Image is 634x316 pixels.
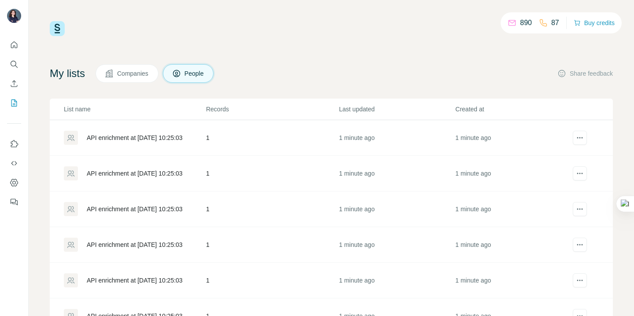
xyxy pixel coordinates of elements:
[7,136,21,152] button: Use Surfe on LinkedIn
[64,105,205,114] p: List name
[7,56,21,72] button: Search
[455,263,571,298] td: 1 minute ago
[339,263,455,298] td: 1 minute ago
[573,131,587,145] button: actions
[7,9,21,23] img: Avatar
[206,191,339,227] td: 1
[87,240,183,249] div: API enrichment at [DATE] 10:25:03
[7,37,21,53] button: Quick start
[7,155,21,171] button: Use Surfe API
[87,276,183,285] div: API enrichment at [DATE] 10:25:03
[7,95,21,111] button: My lists
[339,227,455,263] td: 1 minute ago
[7,76,21,92] button: Enrich CSV
[573,202,587,216] button: actions
[455,191,571,227] td: 1 minute ago
[573,166,587,180] button: actions
[87,133,183,142] div: API enrichment at [DATE] 10:25:03
[573,273,587,287] button: actions
[339,156,455,191] td: 1 minute ago
[206,120,339,156] td: 1
[206,156,339,191] td: 1
[339,120,455,156] td: 1 minute ago
[455,105,571,114] p: Created at
[455,227,571,263] td: 1 minute ago
[520,18,532,28] p: 890
[184,69,205,78] span: People
[7,175,21,191] button: Dashboard
[574,17,615,29] button: Buy credits
[117,69,149,78] span: Companies
[551,18,559,28] p: 87
[573,238,587,252] button: actions
[206,105,338,114] p: Records
[339,105,454,114] p: Last updated
[206,263,339,298] td: 1
[50,66,85,81] h4: My lists
[455,156,571,191] td: 1 minute ago
[50,21,65,36] img: Surfe Logo
[339,191,455,227] td: 1 minute ago
[87,205,183,213] div: API enrichment at [DATE] 10:25:03
[7,194,21,210] button: Feedback
[557,69,613,78] button: Share feedback
[87,169,183,178] div: API enrichment at [DATE] 10:25:03
[206,227,339,263] td: 1
[455,120,571,156] td: 1 minute ago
